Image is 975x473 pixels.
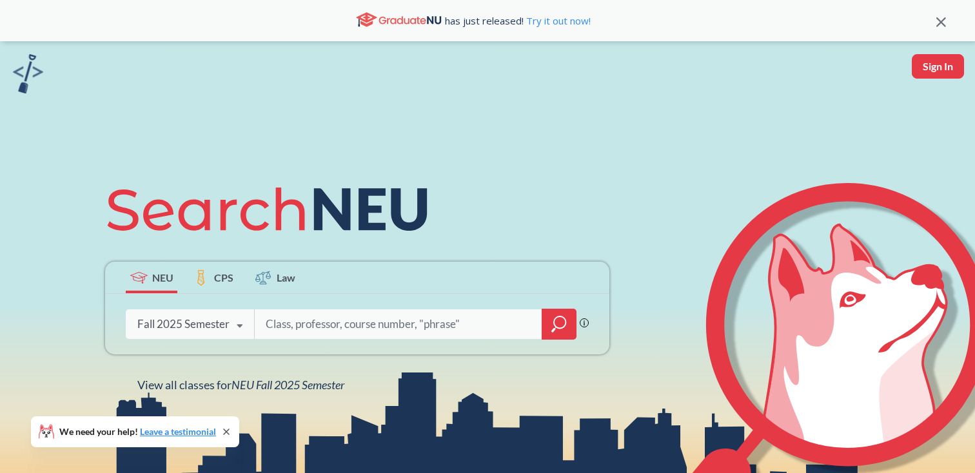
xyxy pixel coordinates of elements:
span: Law [277,270,295,285]
span: NEU Fall 2025 Semester [231,378,344,392]
span: CPS [214,270,233,285]
button: Sign In [912,54,964,79]
a: sandbox logo [13,54,43,97]
span: View all classes for [137,378,344,392]
a: Try it out now! [524,14,591,27]
span: has just released! [445,14,591,28]
a: Leave a testimonial [140,426,216,437]
img: sandbox logo [13,54,43,93]
div: magnifying glass [542,309,576,340]
div: Fall 2025 Semester [137,317,230,331]
span: NEU [152,270,173,285]
svg: magnifying glass [551,315,567,333]
input: Class, professor, course number, "phrase" [264,311,533,338]
span: We need your help! [59,427,216,436]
